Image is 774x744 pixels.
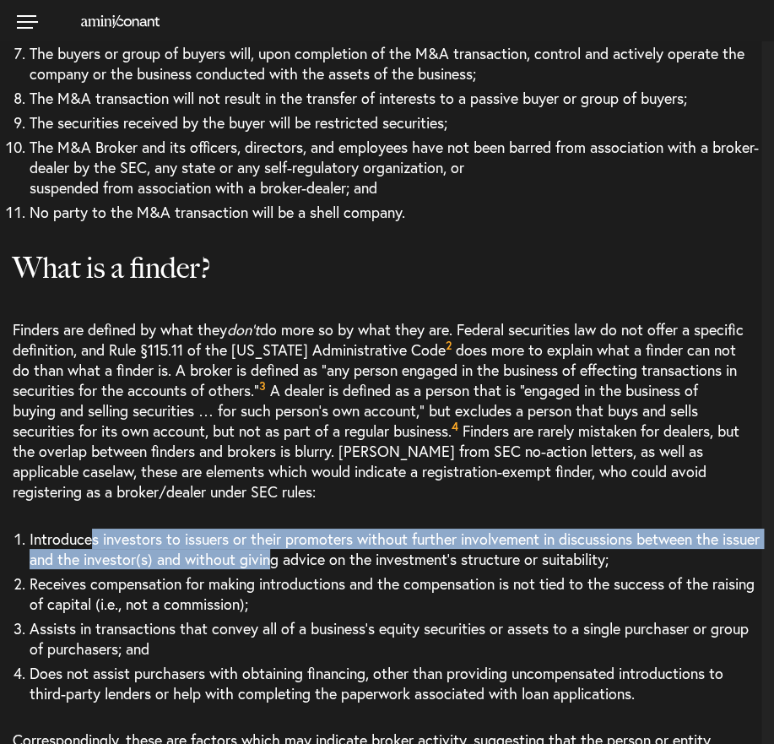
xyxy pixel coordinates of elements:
li: The M&A transaction will not result in the transfer of interests to a passive buyer or group of b... [30,86,761,111]
li: Receives compensation for making introductions and the compensation is not tied to the success of... [30,571,761,616]
em: don’t [227,319,260,339]
sup: 3 [259,378,266,394]
li: The M&A Broker and its officers, directors, and employees have not been barred from association w... [30,135,761,200]
img: Amini & Conant [81,15,160,28]
p: Finders are defined by what they do more so by what they are. Federal securities law do not offer... [13,319,761,514]
li: The securities received by the buyer will be restricted securities; [30,111,761,135]
a: 3 [259,380,266,400]
a: 4 [452,421,458,441]
li: No party to the M&A transaction will be a shell company. [30,200,761,225]
a: 2 [446,339,452,360]
h2: What is a finder? [13,251,749,319]
li: Introduces investors to issuers or their promoters without further involvement in discussions bet... [30,526,761,571]
sup: 2 [446,338,452,353]
li: Assists in transactions that convey all of a business’s equity securities or assets to a single p... [30,616,761,660]
a: Home [81,14,160,27]
li: The buyers or group of buyers will, upon completion of the M&A transaction, control and actively ... [30,41,761,86]
li: Does not assist purchasers with obtaining financing, other than providing uncompensated introduct... [30,660,761,705]
sup: 4 [452,419,458,434]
